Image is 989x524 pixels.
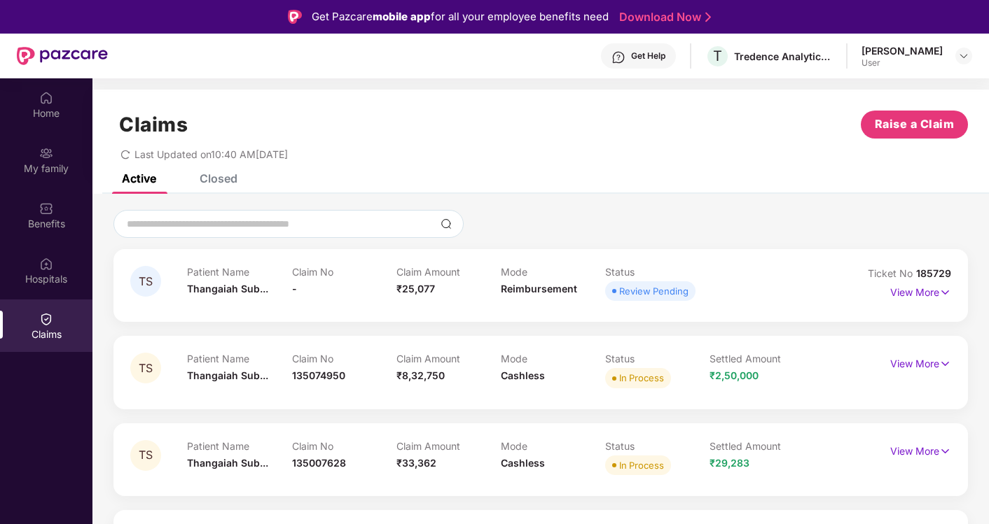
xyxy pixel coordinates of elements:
[187,440,291,452] p: Patient Name
[396,457,436,469] span: ₹33,362
[288,10,302,24] img: Logo
[292,266,396,278] p: Claim No
[916,267,951,279] span: 185729
[292,440,396,452] p: Claim No
[501,440,605,452] p: Mode
[939,444,951,459] img: svg+xml;base64,PHN2ZyB4bWxucz0iaHR0cDovL3d3dy53My5vcmcvMjAwMC9zdmciIHdpZHRoPSIxNyIgaGVpZ2h0PSIxNy...
[710,353,814,364] p: Settled Amount
[139,276,153,288] span: TS
[187,266,291,278] p: Patient Name
[134,148,288,160] span: Last Updated on 10:40 AM[DATE]
[17,47,108,65] img: New Pazcare Logo
[501,353,605,364] p: Mode
[890,440,951,459] p: View More
[39,146,53,160] img: svg+xml;base64,PHN2ZyB3aWR0aD0iMjAiIGhlaWdodD0iMjAiIHZpZXdCb3g9IjAgMCAyMCAyMCIgZmlsbD0ibm9uZSIgeG...
[619,284,689,298] div: Review Pending
[292,353,396,364] p: Claim No
[122,171,156,185] div: Active
[187,353,291,364] p: Patient Name
[710,457,749,469] span: ₹29,283
[39,201,53,215] img: svg+xml;base64,PHN2ZyBpZD0iQmVuZWZpdHMiIHhtbG5zPSJodHRwOi8vd3d3LnczLm9yZy8yMDAwL3N2ZyIgd2lkdGg9Ij...
[501,283,577,295] span: Reimbursement
[958,50,969,62] img: svg+xml;base64,PHN2ZyBpZD0iRHJvcGRvd24tMzJ4MzIiIHhtbG5zPSJodHRwOi8vd3d3LnczLm9yZy8yMDAwL3N2ZyIgd2...
[187,369,268,381] span: Thangaiah Sub...
[119,113,188,136] h1: Claims
[501,369,545,381] span: Cashless
[705,10,711,24] img: Stroke
[605,440,710,452] p: Status
[868,267,916,279] span: Ticket No
[501,266,605,278] p: Mode
[501,457,545,469] span: Cashless
[713,48,722,64] span: T
[396,266,501,278] p: Claim Amount
[396,440,501,452] p: Claim Amount
[139,449,153,461] span: TS
[39,257,53,271] img: svg+xml;base64,PHN2ZyBpZD0iSG9zcGl0YWxzIiB4bWxucz0iaHR0cDovL3d3dy53My5vcmcvMjAwMC9zdmciIHdpZHRoPS...
[710,440,814,452] p: Settled Amount
[890,281,951,300] p: View More
[734,50,832,63] div: Tredence Analytics Solutions Private Limited
[292,283,297,295] span: -
[710,369,759,381] span: ₹2,50,000
[605,266,710,278] p: Status
[939,356,951,371] img: svg+xml;base64,PHN2ZyB4bWxucz0iaHR0cDovL3d3dy53My5vcmcvMjAwMC9zdmciIHdpZHRoPSIxNyIgaGVpZ2h0PSIxNy...
[396,283,435,295] span: ₹25,077
[292,369,345,381] span: 135074950
[605,353,710,364] p: Status
[939,285,951,300] img: svg+xml;base64,PHN2ZyB4bWxucz0iaHR0cDovL3d3dy53My5vcmcvMjAwMC9zdmciIHdpZHRoPSIxNyIgaGVpZ2h0PSIxNy...
[39,91,53,105] img: svg+xml;base64,PHN2ZyBpZD0iSG9tZSIgeG1sbnM9Imh0dHA6Ly93d3cudzMub3JnLzIwMDAvc3ZnIiB3aWR0aD0iMjAiIG...
[441,218,452,229] img: svg+xml;base64,PHN2ZyBpZD0iU2VhcmNoLTMyeDMyIiB4bWxucz0iaHR0cDovL3d3dy53My5vcmcvMjAwMC9zdmciIHdpZH...
[611,50,625,64] img: svg+xml;base64,PHN2ZyBpZD0iSGVscC0zMngzMiIgeG1sbnM9Imh0dHA6Ly93d3cudzMub3JnLzIwMDAvc3ZnIiB3aWR0aD...
[39,312,53,326] img: svg+xml;base64,PHN2ZyBpZD0iQ2xhaW0iIHhtbG5zPSJodHRwOi8vd3d3LnczLm9yZy8yMDAwL3N2ZyIgd2lkdGg9IjIwIi...
[890,353,951,371] p: View More
[619,371,664,385] div: In Process
[862,57,943,69] div: User
[631,50,665,62] div: Get Help
[292,457,346,469] span: 135007628
[187,283,268,295] span: Thangaiah Sub...
[187,457,268,469] span: Thangaiah Sub...
[619,10,707,24] a: Download Now
[396,369,445,381] span: ₹8,32,750
[875,115,955,133] span: Raise a Claim
[862,44,943,57] div: [PERSON_NAME]
[139,362,153,374] span: TS
[200,171,237,185] div: Closed
[861,111,968,139] button: Raise a Claim
[373,10,431,23] strong: mobile app
[619,458,664,472] div: In Process
[120,148,130,160] span: redo
[312,8,609,25] div: Get Pazcare for all your employee benefits need
[396,353,501,364] p: Claim Amount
